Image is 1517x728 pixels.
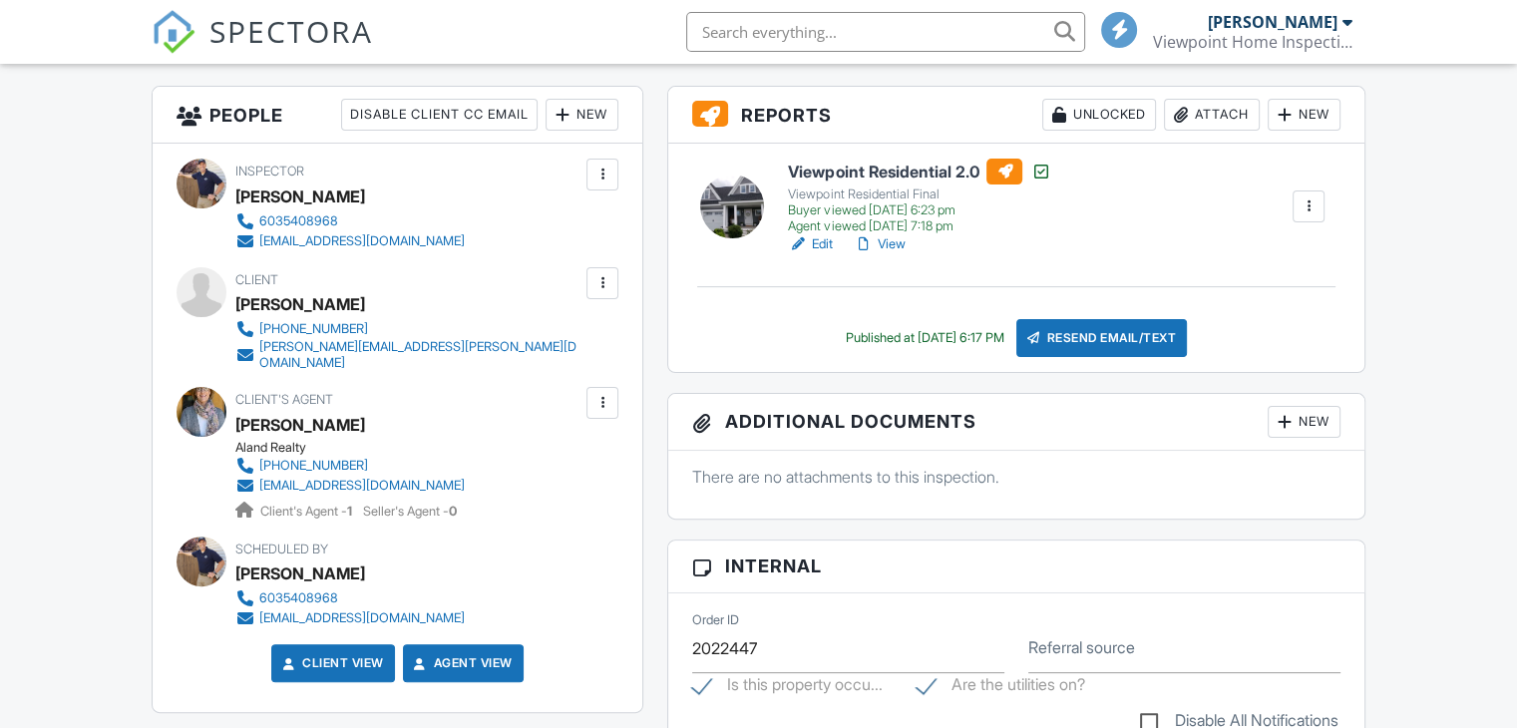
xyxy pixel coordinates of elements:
[788,159,1050,234] a: Viewpoint Residential 2.0 Viewpoint Residential Final Buyer viewed [DATE] 6:23 pm Agent viewed [D...
[1268,99,1340,131] div: New
[259,339,581,371] div: [PERSON_NAME][EMAIL_ADDRESS][PERSON_NAME][DOMAIN_NAME]
[235,339,581,371] a: [PERSON_NAME][EMAIL_ADDRESS][PERSON_NAME][DOMAIN_NAME]
[449,504,457,519] strong: 0
[235,211,465,231] a: 6035408968
[209,10,373,52] span: SPECTORA
[917,675,1085,700] label: Are the utilities on?
[235,272,278,287] span: Client
[235,289,365,319] div: [PERSON_NAME]
[788,186,1050,202] div: Viewpoint Residential Final
[259,321,368,337] div: [PHONE_NUMBER]
[152,27,373,69] a: SPECTORA
[235,164,304,179] span: Inspector
[410,653,513,673] a: Agent View
[846,330,1004,346] div: Published at [DATE] 6:17 PM
[235,182,365,211] div: [PERSON_NAME]
[788,234,833,254] a: Edit
[546,99,618,131] div: New
[1028,636,1135,658] label: Referral source
[260,504,355,519] span: Client's Agent -
[692,611,739,629] label: Order ID
[235,440,481,456] div: Aland Realty
[853,234,905,254] a: View
[259,213,338,229] div: 6035408968
[692,675,883,700] label: Is this property occupied?
[1042,99,1156,131] div: Unlocked
[259,233,465,249] div: [EMAIL_ADDRESS][DOMAIN_NAME]
[1268,406,1340,438] div: New
[363,504,457,519] span: Seller's Agent -
[686,12,1085,52] input: Search everything...
[259,458,368,474] div: [PHONE_NUMBER]
[235,608,465,628] a: [EMAIL_ADDRESS][DOMAIN_NAME]
[1153,32,1352,52] div: Viewpoint Home Inspections LLC
[341,99,538,131] div: Disable Client CC Email
[668,394,1364,451] h3: Additional Documents
[788,202,1050,218] div: Buyer viewed [DATE] 6:23 pm
[668,87,1364,144] h3: Reports
[235,588,465,608] a: 6035408968
[788,218,1050,234] div: Agent viewed [DATE] 7:18 pm
[235,542,328,556] span: Scheduled By
[1164,99,1260,131] div: Attach
[347,504,352,519] strong: 1
[692,466,1340,488] p: There are no attachments to this inspection.
[152,10,195,54] img: The Best Home Inspection Software - Spectora
[278,653,384,673] a: Client View
[235,392,333,407] span: Client's Agent
[235,456,465,476] a: [PHONE_NUMBER]
[153,87,642,144] h3: People
[1208,12,1337,32] div: [PERSON_NAME]
[235,231,465,251] a: [EMAIL_ADDRESS][DOMAIN_NAME]
[668,541,1364,592] h3: Internal
[1016,319,1188,357] div: Resend Email/Text
[788,159,1050,184] h6: Viewpoint Residential 2.0
[259,590,338,606] div: 6035408968
[235,410,365,440] a: [PERSON_NAME]
[235,558,365,588] div: [PERSON_NAME]
[235,319,581,339] a: [PHONE_NUMBER]
[235,476,465,496] a: [EMAIL_ADDRESS][DOMAIN_NAME]
[259,610,465,626] div: [EMAIL_ADDRESS][DOMAIN_NAME]
[259,478,465,494] div: [EMAIL_ADDRESS][DOMAIN_NAME]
